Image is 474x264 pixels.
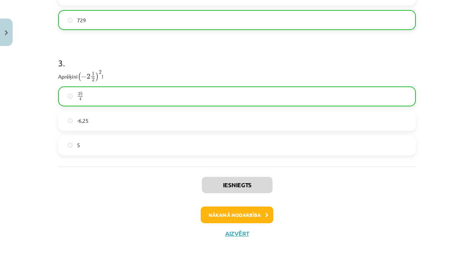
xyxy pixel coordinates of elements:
[92,72,94,76] span: 1
[78,72,81,81] span: (
[58,45,416,68] h1: 3 .
[78,92,83,95] span: 25
[68,118,73,123] input: -6,25
[77,141,80,149] span: 5
[92,78,94,82] span: 2
[68,143,73,148] input: 5
[77,117,89,125] span: -6,25
[96,72,99,81] span: )
[79,98,81,101] span: 4
[58,70,416,82] p: Aprēķini !
[77,16,86,24] span: 729
[202,177,273,193] button: Iesniegts
[81,74,87,79] span: −
[87,74,90,79] span: 2
[99,70,101,74] span: 2
[201,207,273,224] button: Nākamā nodarbība
[68,18,73,23] input: 729
[5,30,8,35] img: icon-close-lesson-0947bae3869378f0d4975bcd49f059093ad1ed9edebbc8119c70593378902aed.svg
[223,230,251,237] button: Aizvērt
